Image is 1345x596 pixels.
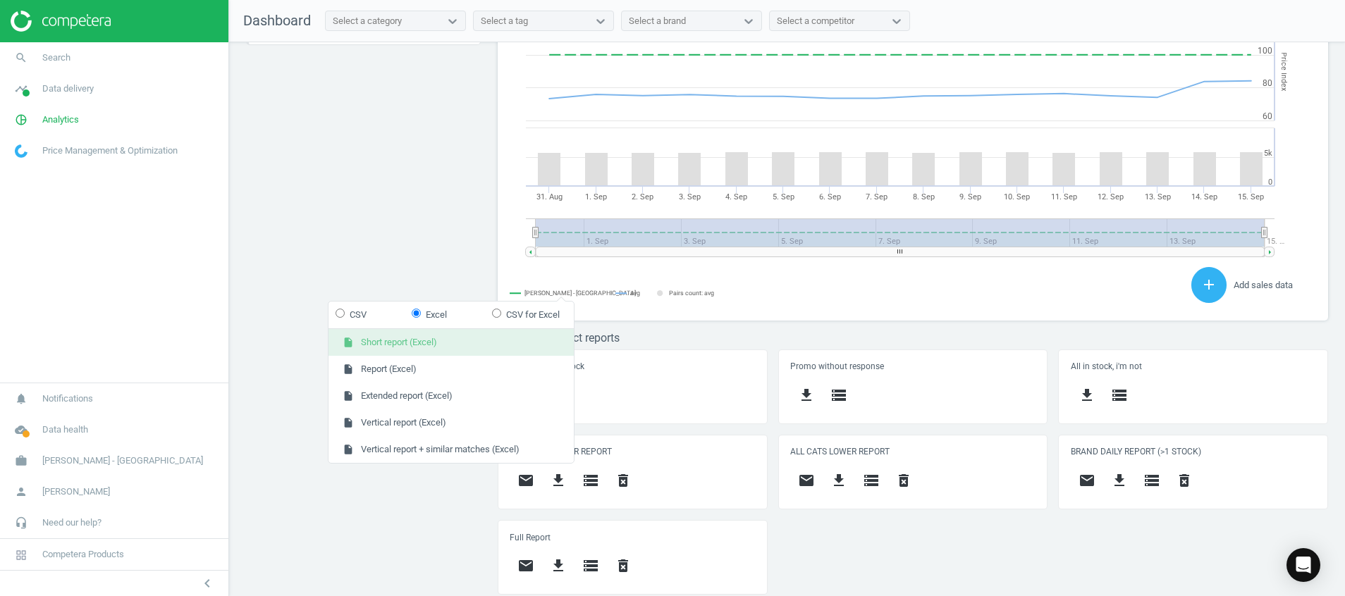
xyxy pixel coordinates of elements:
label: Excel [412,309,447,321]
span: Add sales data [1234,280,1293,290]
h5: Promo without response [790,361,1036,371]
i: delete_forever [1176,472,1193,489]
tspan: 15. Sep [1238,192,1264,201]
i: email [517,472,534,489]
button: get_app [790,379,823,412]
span: Data delivery [42,82,94,95]
h5: All in stock, i'm not [1071,361,1316,371]
button: email [510,550,542,583]
i: delete_forever [615,472,632,489]
i: cloud_done [8,416,35,443]
i: insert_drive_file [343,390,354,402]
tspan: 11. Sep [1051,192,1077,201]
tspan: 2. Sep [632,192,653,201]
i: insert_drive_file [343,364,354,375]
i: storage [830,387,847,404]
tspan: 10. Sep [1004,192,1030,201]
i: work [8,447,35,474]
h5: Full Report [510,533,755,542]
button: Short report (Excel) [328,329,574,356]
button: storage [823,379,855,412]
tspan: 14. Sep [1191,192,1217,201]
i: email [798,472,815,489]
i: get_app [798,387,815,404]
i: get_app [550,557,567,574]
text: 0 [1268,178,1272,187]
tspan: 15. … [1267,237,1284,246]
i: storage [582,472,599,489]
h5: My product in stock [510,361,755,371]
i: storage [1143,472,1160,489]
i: email [1079,472,1095,489]
span: [PERSON_NAME] - [GEOGRAPHIC_DATA] [42,454,203,467]
img: wGWNvw8QSZomAAAAABJRU5ErkJggg== [15,144,27,158]
button: delete_forever [607,464,639,497]
i: timeline [8,75,35,102]
h5: BRAND DAILY REPORT (>1 STOCK) [1071,447,1316,457]
i: delete_forever [895,472,912,489]
button: delete_forever [1168,464,1200,497]
i: add [1200,276,1217,293]
tspan: 12. Sep [1098,192,1124,201]
tspan: 6. Sep [819,192,841,201]
div: Select a competitor [777,15,854,27]
i: get_app [550,472,567,489]
tspan: 3. Sep [679,192,701,201]
tspan: 7. Sep [866,192,888,201]
button: add [1191,267,1227,303]
tspan: 4. Sep [725,192,747,201]
tspan: Pairs count: avg [669,290,714,297]
tspan: 1. Sep [585,192,607,201]
button: get_app [542,464,575,497]
i: delete_forever [615,557,632,574]
tspan: 5. Sep [773,192,794,201]
button: delete_forever [607,550,639,583]
text: 60 [1263,111,1272,121]
i: search [8,44,35,71]
i: email [517,557,534,574]
i: get_app [830,472,847,489]
button: storage [575,464,607,497]
span: Notifications [42,392,93,405]
h3: Featured product reports [498,331,1328,344]
button: Report (Excel) [328,356,574,383]
button: Vertical report + similar matches (Excel) [328,436,574,463]
i: storage [863,472,880,489]
tspan: 9. Sep [959,192,981,201]
i: person [8,478,35,505]
button: get_app [542,550,575,583]
i: storage [582,557,599,574]
button: delete_forever [888,464,920,497]
button: storage [575,550,607,583]
button: Extended report (Excel) [328,383,574,409]
span: Price Management & Optimization [42,144,178,157]
i: get_app [1079,387,1095,404]
button: storage [1103,379,1136,412]
i: insert_drive_file [343,444,354,455]
label: CSV for Excel [492,309,560,321]
tspan: 31. Aug [536,192,563,201]
button: get_app [823,464,855,497]
i: insert_drive_file [343,417,354,428]
span: Competera Products [42,548,124,561]
i: insert_drive_file [343,337,354,348]
span: Search [42,51,70,64]
tspan: [PERSON_NAME] - [GEOGRAPHIC_DATA] [524,290,636,297]
button: Vertical report (Excel) [328,409,574,436]
i: notifications [8,385,35,412]
tspan: 8. Sep [913,192,935,201]
text: 80 [1263,78,1272,88]
span: Data health [42,423,88,436]
tspan: 13. Sep [1145,192,1171,201]
h5: ALL CATS HIGHER REPORT [510,447,755,457]
div: Select a category [333,15,402,27]
text: 5k [1264,149,1272,158]
button: email [790,464,823,497]
i: pie_chart_outlined [8,106,35,133]
span: Need our help? [42,516,102,529]
i: headset_mic [8,509,35,536]
i: storage [1111,387,1128,404]
button: email [1071,464,1103,497]
button: storage [1136,464,1168,497]
img: ajHJNr6hYgQAAAAASUVORK5CYII= [11,11,111,32]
